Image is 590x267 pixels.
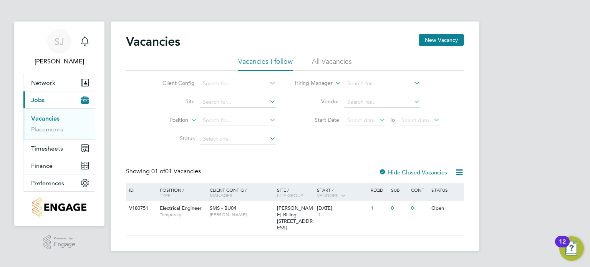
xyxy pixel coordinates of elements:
span: SJ [55,36,64,46]
a: Go to home page [23,198,95,217]
input: Search for... [345,97,420,108]
div: Conf [409,183,429,196]
span: Preferences [31,179,64,187]
div: Status [429,183,463,196]
button: New Vacancy [419,34,464,46]
label: Hiring Manager [288,80,333,87]
span: To [387,115,397,125]
span: Electrical Engineer [160,205,202,211]
label: Position [144,116,188,124]
input: Search for... [200,115,276,126]
div: 12 [559,242,566,252]
a: SJ[PERSON_NAME] [23,29,95,66]
div: 1 [369,201,389,216]
input: Search for... [200,78,276,89]
li: Vacancies I follow [238,57,293,71]
div: [DATE] [317,205,367,212]
button: Open Resource Center, 12 new notifications [559,236,584,261]
li: All Vacancies [312,57,352,71]
span: SMS - BU04 [210,205,236,211]
span: Manager [210,192,232,198]
img: smartmanagedsolutions-logo-retina.png [32,198,86,217]
div: Site / [275,183,315,202]
div: V180751 [127,201,154,216]
span: Select date [347,117,375,124]
label: Hide Closed Vacancies [379,169,447,176]
span: [PERSON_NAME] [210,212,273,218]
span: Network [31,79,55,86]
span: Jobs [31,96,45,104]
div: Reqd [369,183,389,196]
button: Finance [23,157,95,174]
span: Select date [401,117,429,124]
div: Jobs [23,108,95,139]
label: Vendor [295,98,339,105]
span: Timesheets [31,145,63,152]
h2: Vacancies [126,34,180,49]
a: Placements [31,126,63,133]
div: Showing [126,167,202,176]
a: Powered byEngage [43,235,76,250]
div: 0 [389,201,409,216]
span: Powered by [54,235,75,242]
button: Network [23,74,95,91]
span: Finance [31,162,53,169]
span: 01 Vacancies [151,167,201,175]
div: Client Config / [208,183,275,202]
div: 0 [409,201,429,216]
input: Search for... [345,78,420,89]
input: Select one [200,134,276,144]
label: Status [151,135,195,142]
span: 01 of [151,167,165,175]
button: Timesheets [23,140,95,157]
span: Temporary [160,212,206,218]
span: [PERSON_NAME] Billing - [STREET_ADDRESS] [277,205,313,231]
span: Engage [54,241,75,248]
div: Open [429,201,463,216]
span: 1 [317,212,322,218]
button: Jobs [23,91,95,108]
div: Start / [315,183,369,202]
div: Sub [389,183,409,196]
a: Vacancies [31,115,60,122]
input: Search for... [200,97,276,108]
span: Site Group [277,192,303,198]
div: Position / [154,183,208,202]
div: ID [127,183,154,196]
span: Type [160,192,171,198]
nav: Main navigation [14,22,104,226]
span: Sam Jenner [23,57,95,66]
span: Vendors [317,192,338,198]
label: Start Date [295,116,339,123]
label: Site [151,98,195,105]
button: Preferences [23,174,95,191]
label: Client Config [151,80,195,86]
